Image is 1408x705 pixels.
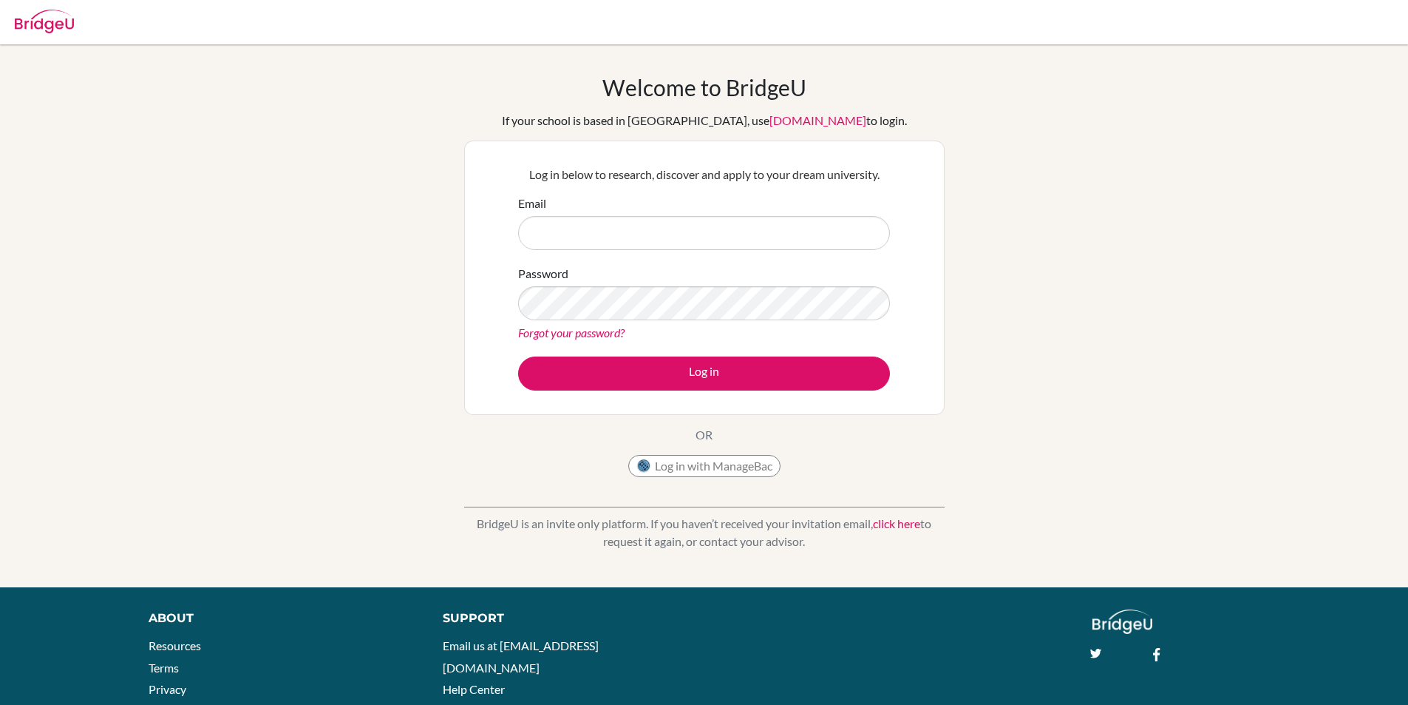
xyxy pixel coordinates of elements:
button: Log in [518,357,890,391]
p: BridgeU is an invite only platform. If you haven’t received your invitation email, to request it ... [464,515,945,550]
label: Email [518,195,546,212]
a: Resources [149,638,201,652]
a: Forgot your password? [518,325,625,340]
h1: Welcome to BridgeU [602,74,806,101]
a: Help Center [443,682,505,696]
div: If your school is based in [GEOGRAPHIC_DATA], use to login. [502,112,907,129]
a: Privacy [149,682,186,696]
label: Password [518,265,568,283]
div: About [149,610,409,627]
div: Support [443,610,687,627]
img: Bridge-U [15,10,74,33]
a: Terms [149,661,179,675]
button: Log in with ManageBac [628,455,780,477]
img: logo_white@2x-f4f0deed5e89b7ecb1c2cc34c3e3d731f90f0f143d5ea2071677605dd97b5244.png [1092,610,1152,634]
a: Email us at [EMAIL_ADDRESS][DOMAIN_NAME] [443,638,599,675]
p: Log in below to research, discover and apply to your dream university. [518,166,890,183]
a: click here [873,516,920,530]
p: OR [696,426,712,444]
a: [DOMAIN_NAME] [769,113,866,127]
